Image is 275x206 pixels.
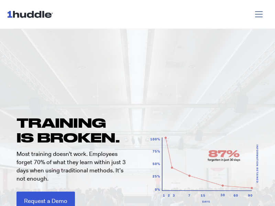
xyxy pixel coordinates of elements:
span: Request a Demo [24,198,67,204]
img: ... [7,8,56,21]
h1: Training is Broken. [16,115,137,145]
p: Most training doesn’t work. Employees forget 70% of what they learn within just 3 days when using... [16,150,131,183]
button: Toggle navigation [250,8,268,21]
